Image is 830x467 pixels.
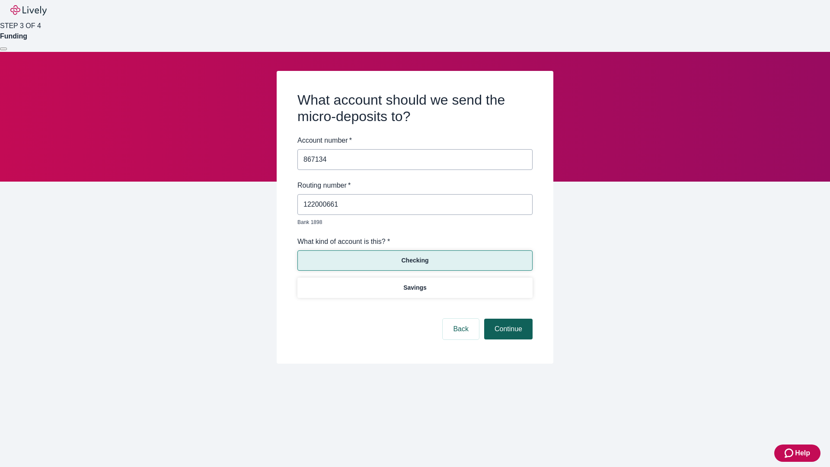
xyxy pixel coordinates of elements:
span: Help [795,448,810,458]
label: Routing number [297,180,351,191]
label: What kind of account is this? * [297,237,390,247]
h2: What account should we send the micro-deposits to? [297,92,533,125]
p: Savings [403,283,427,292]
p: Checking [401,256,428,265]
label: Account number [297,135,352,146]
img: Lively [10,5,47,16]
button: Checking [297,250,533,271]
button: Continue [484,319,533,339]
svg: Zendesk support icon [785,448,795,458]
button: Back [443,319,479,339]
button: Savings [297,278,533,298]
p: Bank 1898 [297,218,527,226]
button: Zendesk support iconHelp [774,445,820,462]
